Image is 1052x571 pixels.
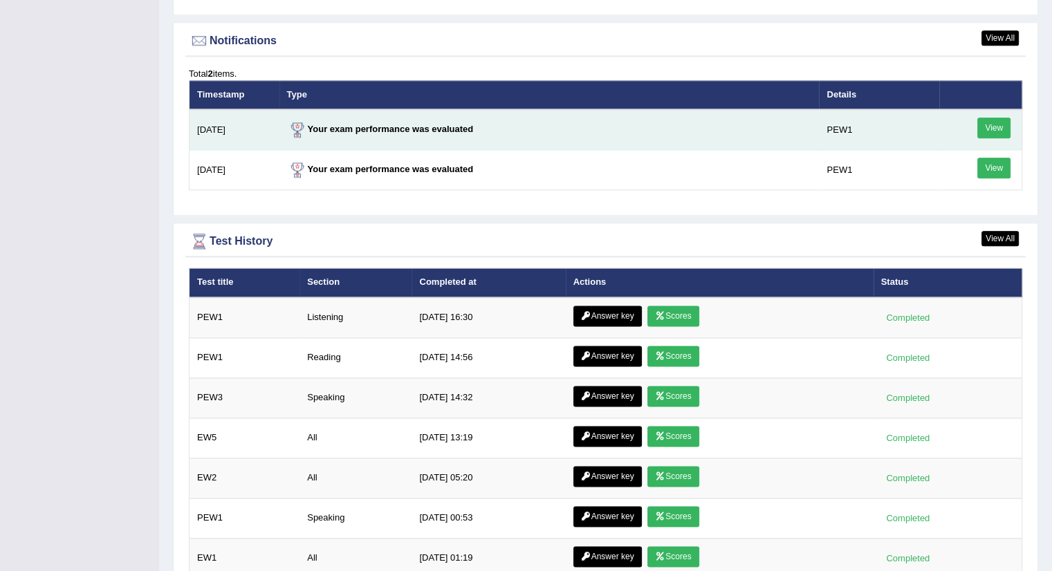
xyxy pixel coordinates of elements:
[287,124,474,134] strong: Your exam performance was evaluated
[279,80,820,109] th: Type
[299,418,412,458] td: All
[647,346,699,366] a: Scores
[573,306,642,326] a: Answer key
[977,158,1011,178] a: View
[647,506,699,527] a: Scores
[881,310,935,325] div: Completed
[647,546,699,567] a: Scores
[819,109,939,150] td: PEW1
[647,306,699,326] a: Scores
[881,350,935,365] div: Completed
[299,377,412,418] td: Speaking
[299,458,412,498] td: All
[190,297,300,338] td: PEW1
[190,109,279,150] td: [DATE]
[573,426,642,447] a: Answer key
[190,268,300,297] th: Test title
[412,498,565,538] td: [DATE] 00:53
[207,68,212,79] b: 2
[881,471,935,485] div: Completed
[299,498,412,538] td: Speaking
[190,377,300,418] td: PEW3
[189,231,1022,252] div: Test History
[573,546,642,567] a: Answer key
[412,337,565,377] td: [DATE] 14:56
[299,337,412,377] td: Reading
[412,418,565,458] td: [DATE] 13:19
[881,551,935,565] div: Completed
[819,80,939,109] th: Details
[412,268,565,297] th: Completed at
[299,297,412,338] td: Listening
[573,346,642,366] a: Answer key
[573,466,642,487] a: Answer key
[819,150,939,190] td: PEW1
[189,30,1022,51] div: Notifications
[647,386,699,406] a: Scores
[189,67,1022,80] div: Total items.
[190,418,300,458] td: EW5
[190,337,300,377] td: PEW1
[881,511,935,525] div: Completed
[412,458,565,498] td: [DATE] 05:20
[981,30,1019,46] a: View All
[881,391,935,405] div: Completed
[299,268,412,297] th: Section
[190,150,279,190] td: [DATE]
[874,268,1022,297] th: Status
[566,268,874,297] th: Actions
[190,498,300,538] td: PEW1
[981,231,1019,246] a: View All
[412,297,565,338] td: [DATE] 16:30
[881,431,935,445] div: Completed
[190,80,279,109] th: Timestamp
[647,426,699,447] a: Scores
[190,458,300,498] td: EW2
[573,386,642,406] a: Answer key
[573,506,642,527] a: Answer key
[287,164,474,174] strong: Your exam performance was evaluated
[412,377,565,418] td: [DATE] 14:32
[977,118,1011,138] a: View
[647,466,699,487] a: Scores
